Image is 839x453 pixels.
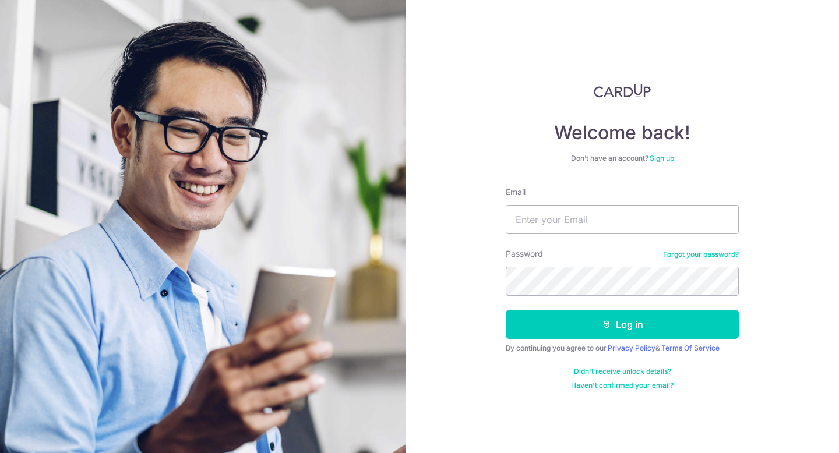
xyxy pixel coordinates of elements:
[571,381,674,390] a: Haven't confirmed your email?
[506,248,543,260] label: Password
[506,344,739,353] div: By continuing you agree to our &
[608,344,655,352] a: Privacy Policy
[574,367,671,376] a: Didn't receive unlock details?
[506,205,739,234] input: Enter your Email
[661,344,720,352] a: Terms Of Service
[506,310,739,339] button: Log in
[650,154,674,162] a: Sign up
[506,154,739,163] div: Don’t have an account?
[663,250,739,259] a: Forgot your password?
[506,121,739,144] h4: Welcome back!
[594,84,651,98] img: CardUp Logo
[506,186,526,198] label: Email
